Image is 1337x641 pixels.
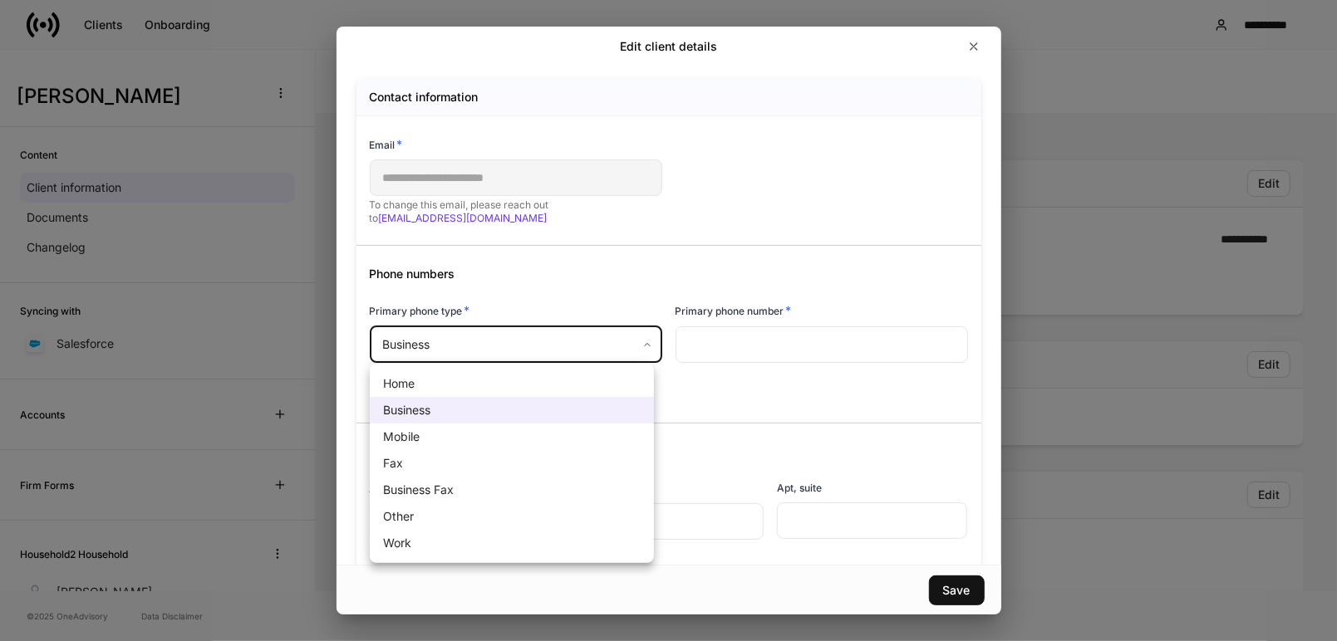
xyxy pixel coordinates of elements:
li: Business [370,397,654,423]
li: Mobile [370,423,654,450]
li: Home [370,370,654,397]
li: Other [370,503,654,530]
li: Business Fax [370,477,654,503]
li: Fax [370,450,654,477]
li: Work [370,530,654,556]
